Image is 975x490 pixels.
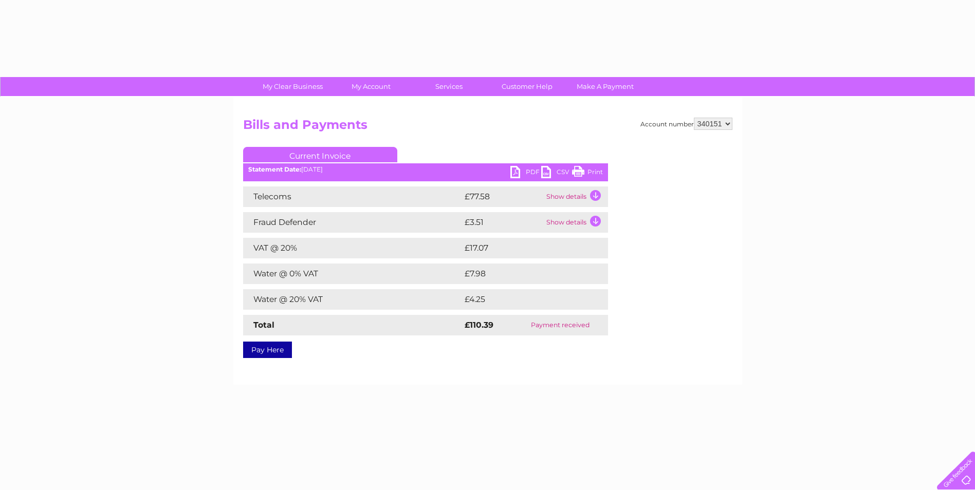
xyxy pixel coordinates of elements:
div: Account number [640,118,732,130]
b: Statement Date: [248,165,301,173]
td: £3.51 [462,212,544,233]
td: £77.58 [462,186,544,207]
td: Show details [544,212,608,233]
td: Telecoms [243,186,462,207]
a: Print [572,166,603,181]
td: VAT @ 20% [243,238,462,258]
strong: Total [253,320,274,330]
td: Fraud Defender [243,212,462,233]
td: Show details [544,186,608,207]
a: Customer Help [485,77,569,96]
a: My Clear Business [250,77,335,96]
td: £7.98 [462,263,584,284]
div: [DATE] [243,166,608,173]
h2: Bills and Payments [243,118,732,137]
td: Payment received [512,315,608,335]
a: Pay Here [243,342,292,358]
a: Services [407,77,491,96]
td: £17.07 [462,238,586,258]
td: £4.25 [462,289,584,310]
a: CSV [541,166,572,181]
a: Make A Payment [563,77,648,96]
td: Water @ 20% VAT [243,289,462,310]
a: My Account [328,77,413,96]
strong: £110.39 [465,320,493,330]
td: Water @ 0% VAT [243,263,462,284]
a: Current Invoice [243,147,397,162]
a: PDF [510,166,541,181]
